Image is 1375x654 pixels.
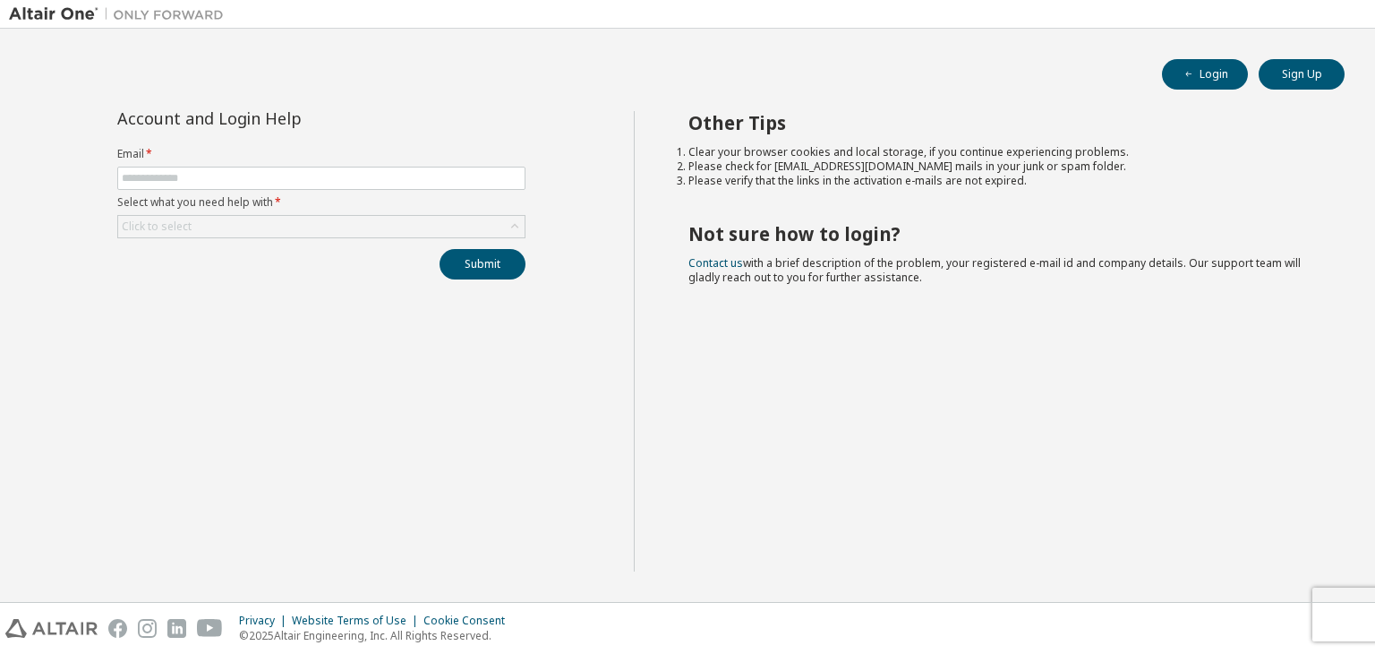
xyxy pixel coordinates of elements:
li: Please check for [EMAIL_ADDRESS][DOMAIN_NAME] mails in your junk or spam folder. [688,159,1313,174]
div: Website Terms of Use [292,614,423,628]
img: instagram.svg [138,619,157,638]
button: Login [1162,59,1248,90]
li: Clear your browser cookies and local storage, if you continue experiencing problems. [688,145,1313,159]
div: Privacy [239,614,292,628]
h2: Other Tips [688,111,1313,134]
img: Altair One [9,5,233,23]
div: Account and Login Help [117,111,444,125]
h2: Not sure how to login? [688,222,1313,245]
div: Click to select [118,216,525,237]
button: Sign Up [1259,59,1345,90]
a: Contact us [688,255,743,271]
label: Select what you need help with [117,195,525,210]
img: youtube.svg [197,619,223,638]
img: altair_logo.svg [5,619,98,638]
label: Email [117,147,525,161]
img: linkedin.svg [167,619,186,638]
button: Submit [440,249,525,280]
li: Please verify that the links in the activation e-mails are not expired. [688,174,1313,188]
div: Cookie Consent [423,614,516,628]
span: with a brief description of the problem, your registered e-mail id and company details. Our suppo... [688,255,1301,285]
p: © 2025 Altair Engineering, Inc. All Rights Reserved. [239,628,516,643]
div: Click to select [122,219,192,234]
img: facebook.svg [108,619,127,638]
